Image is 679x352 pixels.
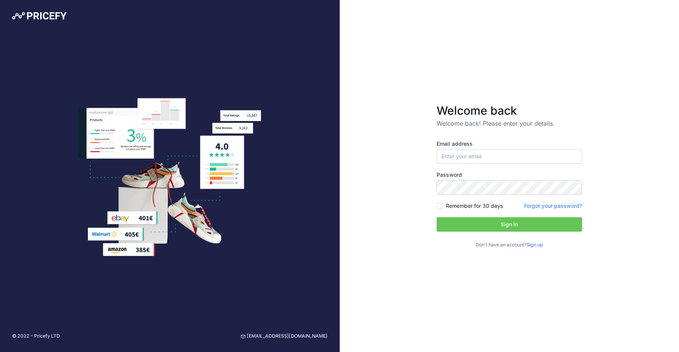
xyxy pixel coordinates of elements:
[437,149,582,164] input: Enter your email
[524,202,582,209] a: Forgot your password?
[241,333,328,340] a: [EMAIL_ADDRESS][DOMAIN_NAME]
[12,333,60,340] p: © 2022 - Pricefy LTD
[526,242,543,248] a: Sign up
[437,104,582,117] h3: Welcome back
[437,171,582,179] label: Password
[12,12,67,20] img: Pricefy
[437,119,582,128] p: Welcome back! Please enter your details.
[437,217,582,232] button: Sign in
[446,202,503,210] label: Remember for 30 days
[437,241,582,249] p: Don't have an account?
[437,140,582,148] label: Email address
